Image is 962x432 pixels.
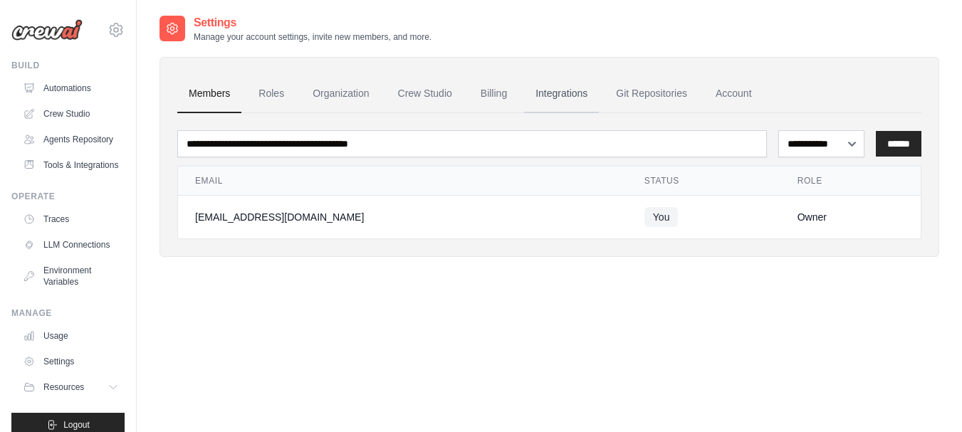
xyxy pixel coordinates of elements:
a: Agents Repository [17,128,125,151]
th: Status [627,167,780,196]
a: Roles [247,75,296,113]
div: Operate [11,191,125,202]
a: Members [177,75,241,113]
a: Git Repositories [605,75,699,113]
p: Manage your account settings, invite new members, and more. [194,31,432,43]
div: Manage [11,307,125,319]
a: LLM Connections [17,233,125,256]
div: Build [11,60,125,71]
a: Environment Variables [17,259,125,293]
th: Role [780,167,921,196]
a: Crew Studio [17,102,125,125]
div: [EMAIL_ADDRESS][DOMAIN_NAME] [195,210,610,224]
div: Owner [798,210,904,224]
a: Organization [301,75,380,113]
h2: Settings [194,14,432,31]
img: Logo [11,19,83,41]
a: Crew Studio [387,75,464,113]
span: Logout [63,419,90,431]
a: Tools & Integrations [17,154,125,177]
span: Resources [43,381,84,393]
a: Automations [17,77,125,100]
a: Settings [17,350,125,373]
button: Resources [17,376,125,399]
a: Account [704,75,763,113]
a: Usage [17,325,125,347]
span: You [644,207,679,227]
th: Email [178,167,627,196]
a: Billing [469,75,518,113]
a: Traces [17,208,125,231]
a: Integrations [524,75,599,113]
